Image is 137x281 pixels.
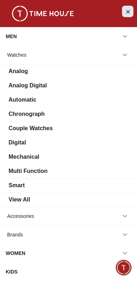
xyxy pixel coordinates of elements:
button: Close Menu [122,6,133,17]
div: Accessories [7,210,34,223]
div: Chronograph [9,110,45,118]
div: View All [9,195,30,204]
div: Analog Digital [9,81,47,90]
div: WOMEN [6,247,25,260]
img: ... [7,6,78,21]
div: Analog [9,67,28,76]
div: Mechanical [9,153,39,161]
div: Brands [7,228,23,241]
div: Digital [9,138,26,147]
div: Automatic [9,96,36,104]
div: Multi Function [9,167,47,175]
div: Smart [9,181,25,190]
div: MEN [6,30,17,43]
div: Chat Widget [116,260,132,276]
div: KIDS [6,265,17,278]
div: Watches [7,48,26,61]
div: Couple Watches [9,124,53,133]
